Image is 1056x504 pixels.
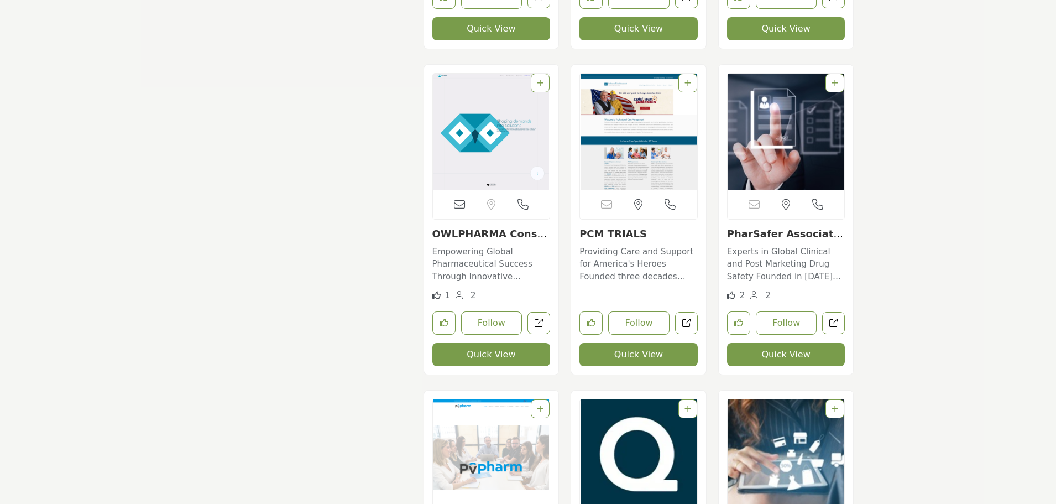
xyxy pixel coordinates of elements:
h3: PCM TRIALS [579,228,698,240]
a: Add To List [832,404,838,413]
p: Providing Care and Support for America's Heroes Founded three decades ago, this home healthcare c... [579,246,698,283]
button: Quick View [432,343,551,366]
a: Empowering Global Pharmaceutical Success Through Innovative Consultancy Solutions This company op... [432,243,551,283]
a: Add To List [684,404,691,413]
a: Open Listing in new tab [433,74,550,190]
img: PCM TRIALS [580,74,697,190]
a: Open pcm-trials in new tab [675,312,698,335]
span: 1 [445,290,450,300]
button: Like listing [579,311,603,335]
button: Follow [608,311,670,335]
button: Follow [756,311,817,335]
img: PharSafer Associates Ltd [728,74,845,190]
h3: OWLPHARMA Consulting [432,228,551,240]
a: Open pharsafer-associates-ltd in new tab [822,312,845,335]
span: 2 [471,290,476,300]
a: Add To List [684,79,691,87]
span: 2 [740,290,745,300]
button: Like listing [727,311,750,335]
a: PCM TRIALS [579,228,647,240]
p: Experts in Global Clinical and Post Marketing Drug Safety Founded in [DATE] by [PERSON_NAME], Pha... [727,246,845,283]
a: OWLPHARMA Consulting... [432,228,548,252]
a: Experts in Global Clinical and Post Marketing Drug Safety Founded in [DATE] by [PERSON_NAME], Pha... [727,243,845,283]
button: Quick View [579,343,698,366]
a: Add To List [537,404,543,413]
a: Add To List [832,79,838,87]
button: Quick View [579,17,698,40]
i: Likes [727,291,735,299]
div: Followers [456,289,476,302]
a: Providing Care and Support for America's Heroes Founded three decades ago, this home healthcare c... [579,243,698,283]
p: Empowering Global Pharmaceutical Success Through Innovative Consultancy Solutions This company op... [432,246,551,283]
a: PharSafer Associates... [727,228,843,252]
button: Quick View [727,17,845,40]
h3: PharSafer Associates Ltd [727,228,845,240]
a: Add To List [537,79,543,87]
a: Open owlpharma-consulting-lda in new tab [527,312,550,335]
div: Followers [750,289,771,302]
button: Quick View [727,343,845,366]
span: 2 [765,290,771,300]
button: Quick View [432,17,551,40]
button: Follow [461,311,522,335]
button: Like listing [432,311,456,335]
a: Open Listing in new tab [580,74,697,190]
i: Like [432,291,441,299]
a: Open Listing in new tab [728,74,845,190]
img: OWLPHARMA Consulting [433,74,550,190]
